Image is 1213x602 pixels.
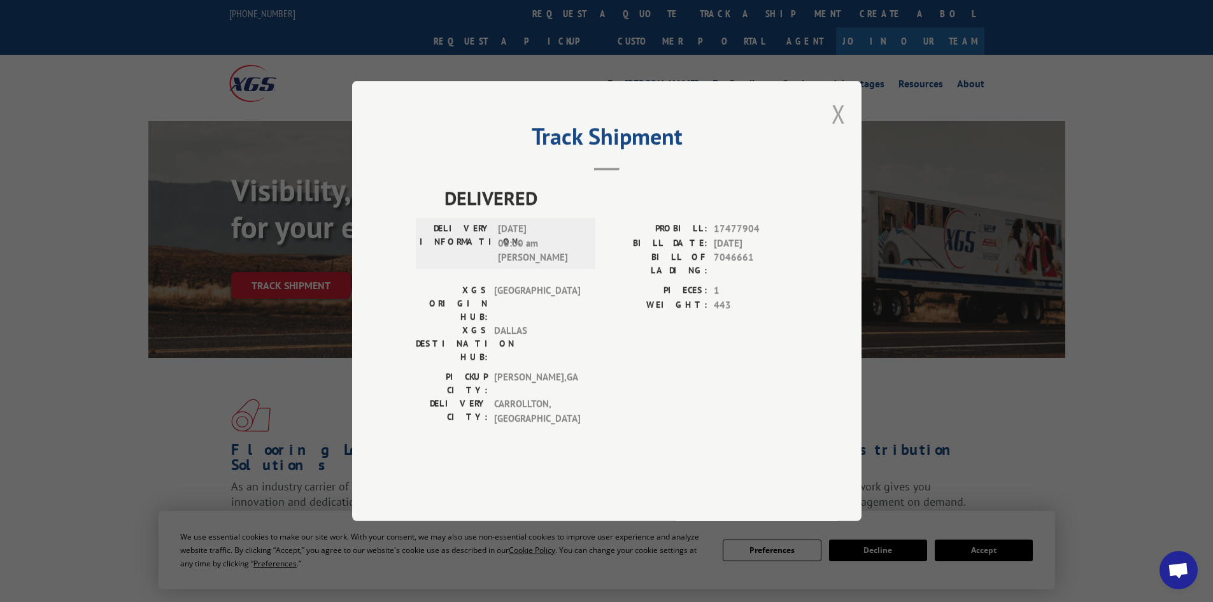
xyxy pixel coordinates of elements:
span: DALLAS [494,324,580,364]
span: 1 [714,283,798,298]
label: XGS ORIGIN HUB: [416,283,488,324]
span: DELIVERED [444,183,798,212]
span: [DATE] 06:00 am [PERSON_NAME] [498,222,584,265]
span: [PERSON_NAME] , GA [494,370,580,397]
div: Open chat [1160,551,1198,589]
span: [GEOGRAPHIC_DATA] [494,283,580,324]
label: XGS DESTINATION HUB: [416,324,488,364]
span: 7046661 [714,250,798,277]
span: 17477904 [714,222,798,236]
span: [DATE] [714,236,798,251]
label: DELIVERY CITY: [416,397,488,426]
label: BILL OF LADING: [607,250,707,277]
label: BILL DATE: [607,236,707,251]
label: PICKUP CITY: [416,370,488,397]
span: CARROLLTON , [GEOGRAPHIC_DATA] [494,397,580,426]
span: 443 [714,298,798,313]
label: DELIVERY INFORMATION: [420,222,492,265]
label: PIECES: [607,283,707,298]
h2: Track Shipment [416,127,798,152]
label: PROBILL: [607,222,707,236]
label: WEIGHT: [607,298,707,313]
button: Close modal [832,97,846,131]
